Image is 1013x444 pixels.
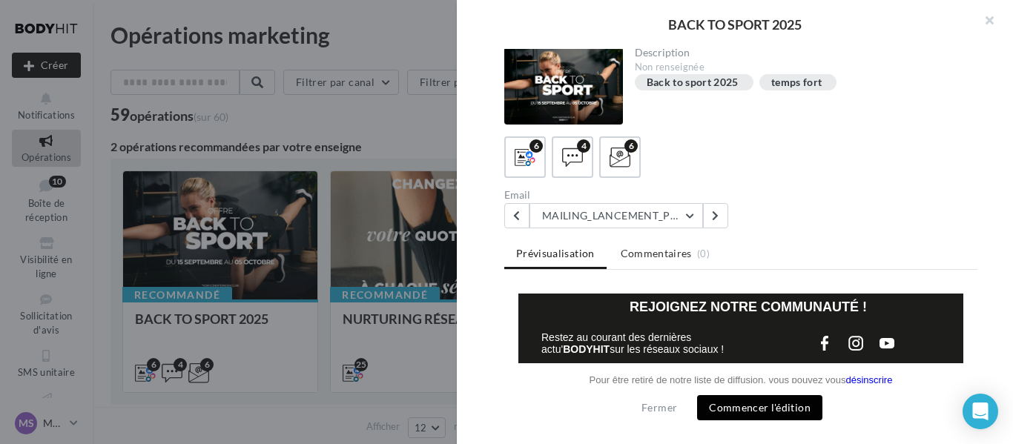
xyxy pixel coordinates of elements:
[635,61,966,74] div: Non renseignée
[308,38,332,62] img: facebook
[371,38,395,62] img: youtube
[504,190,735,200] div: Email
[37,38,220,62] span: Restez au courant des dernières actu' sur les réseaux sociaux !
[621,246,692,261] span: Commentaires
[636,399,683,417] button: Fermer
[529,139,543,153] div: 6
[340,38,363,62] img: instagram
[697,395,822,420] button: Commencer l'édition
[771,77,822,88] div: temps fort
[577,139,590,153] div: 4
[4,81,469,92] p: Pour être retiré de notre liste de diffusion, vous pouvez vous
[624,139,638,153] div: 6
[342,81,389,92] a: désinscrire
[125,6,363,21] span: REJOIGNEZ NOTRE COMMUNAUTÉ !
[59,50,105,62] strong: BODYHIT
[697,248,710,259] span: (0)
[963,394,998,429] div: Open Intercom Messenger
[481,18,989,31] div: BACK TO SPORT 2025
[529,203,703,228] button: MAILING_LANCEMENT_PROSPECTS/ANCIENSCLIENTS
[635,47,966,58] div: Description
[647,77,739,88] div: Back to sport 2025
